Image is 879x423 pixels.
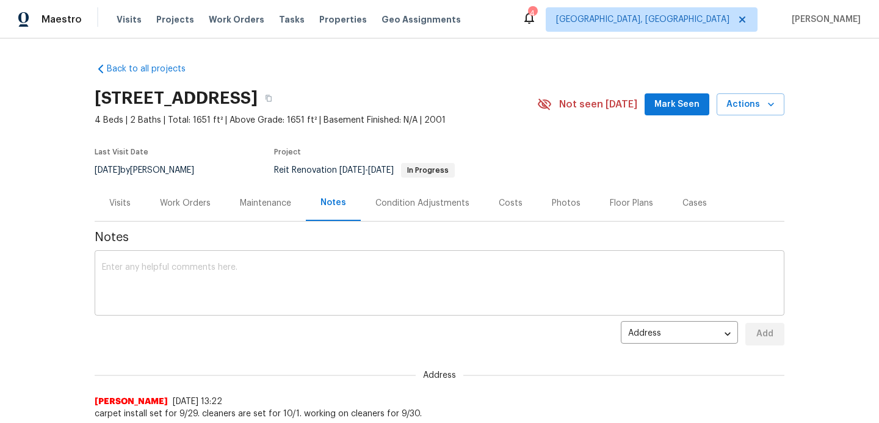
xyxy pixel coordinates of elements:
span: Not seen [DATE] [559,98,637,110]
span: Visits [117,13,142,26]
div: Costs [499,197,523,209]
button: Actions [717,93,784,116]
span: Address [416,369,463,381]
button: Copy Address [258,87,280,109]
span: Reit Renovation [274,166,455,175]
span: Maestro [42,13,82,26]
span: [PERSON_NAME] [787,13,861,26]
span: Projects [156,13,194,26]
div: Address [621,319,738,349]
span: Project [274,148,301,156]
span: [PERSON_NAME] [95,396,168,408]
span: Mark Seen [654,97,700,112]
div: Notes [320,197,346,209]
span: Geo Assignments [382,13,461,26]
div: Visits [109,197,131,209]
div: Maintenance [240,197,291,209]
span: Tasks [279,15,305,24]
h2: [STREET_ADDRESS] [95,92,258,104]
span: Last Visit Date [95,148,148,156]
button: Mark Seen [645,93,709,116]
div: Photos [552,197,581,209]
span: Properties [319,13,367,26]
span: [DATE] 13:22 [173,397,222,406]
span: Notes [95,231,784,244]
div: 4 [528,7,537,20]
span: In Progress [402,167,454,174]
div: Work Orders [160,197,211,209]
span: 4 Beds | 2 Baths | Total: 1651 ft² | Above Grade: 1651 ft² | Basement Finished: N/A | 2001 [95,114,537,126]
span: [DATE] [95,166,120,175]
span: [DATE] [368,166,394,175]
div: Condition Adjustments [375,197,469,209]
span: [DATE] [339,166,365,175]
div: by [PERSON_NAME] [95,163,209,178]
span: Actions [726,97,775,112]
span: - [339,166,394,175]
a: Back to all projects [95,63,212,75]
span: carpet install set for 9/29. cleaners are set for 10/1. working on cleaners for 9/30. [95,408,784,420]
span: Work Orders [209,13,264,26]
div: Floor Plans [610,197,653,209]
div: Cases [682,197,707,209]
span: [GEOGRAPHIC_DATA], [GEOGRAPHIC_DATA] [556,13,729,26]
